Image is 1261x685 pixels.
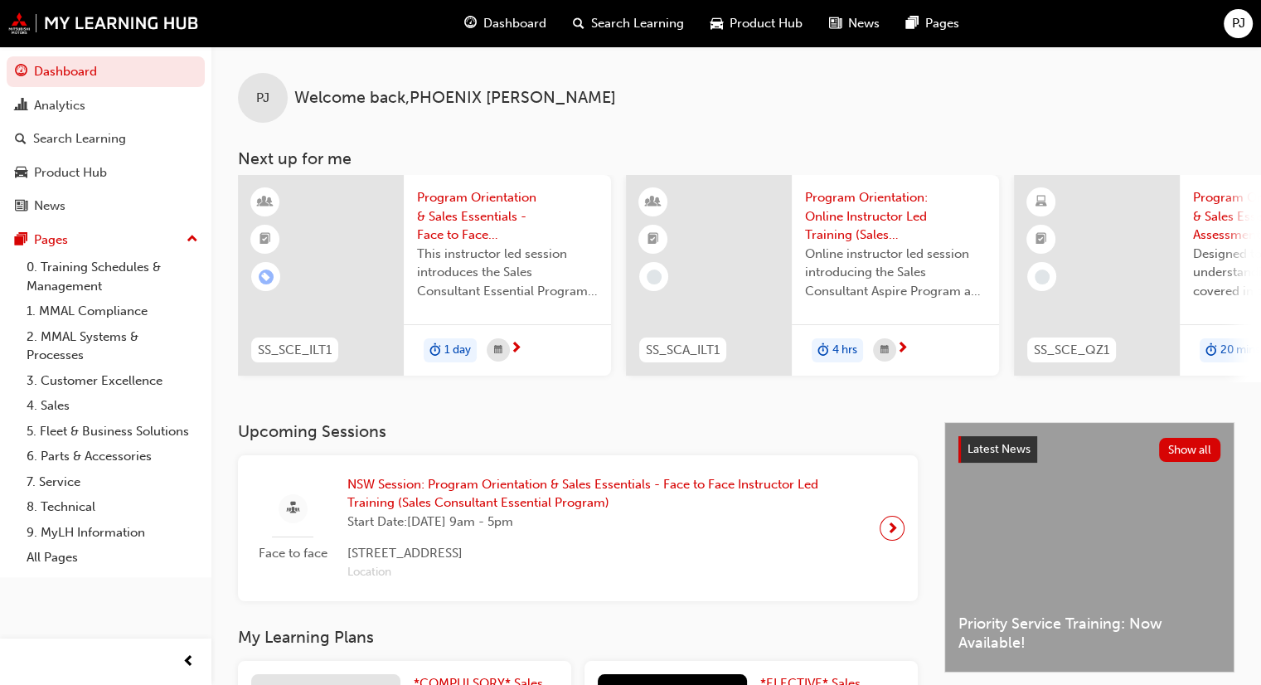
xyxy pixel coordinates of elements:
[238,628,918,647] h3: My Learning Plans
[817,340,829,362] span: duration-icon
[20,393,205,419] a: 4. Sales
[20,545,205,571] a: All Pages
[886,517,899,540] span: next-icon
[20,368,205,394] a: 3. Customer Excellence
[417,188,598,245] span: Program Orientation & Sales Essentials - Face to Face Instructor Led Training (Sales Consultant E...
[15,233,27,248] span: pages-icon
[1035,192,1047,213] span: learningResourceType_ELEARNING-icon
[483,14,546,33] span: Dashboard
[15,132,27,147] span: search-icon
[848,14,880,33] span: News
[187,229,198,250] span: up-icon
[287,498,299,519] span: sessionType_FACE_TO_FACE-icon
[1220,341,1260,360] span: 20 mins
[20,444,205,469] a: 6. Parts & Accessories
[259,270,274,284] span: learningRecordVerb_ENROLL-icon
[958,436,1220,463] a: Latest NewsShow all
[251,469,905,589] a: Face to faceNSW Session: Program Orientation & Sales Essentials - Face to Face Instructor Led Tra...
[647,229,659,250] span: booktick-icon
[347,475,866,513] span: NSW Session: Program Orientation & Sales Essentials - Face to Face Instructor Led Training (Sales...
[238,422,918,441] h3: Upcoming Sessions
[34,197,65,216] div: News
[347,544,866,563] span: [STREET_ADDRESS]
[893,7,972,41] a: pages-iconPages
[626,175,999,376] a: SS_SCA_ILT1Program Orientation: Online Instructor Led Training (Sales Consultant Aspire Program)O...
[7,53,205,225] button: DashboardAnalyticsSearch LearningProduct HubNews
[1232,14,1245,33] span: PJ
[906,13,919,34] span: pages-icon
[510,342,522,357] span: next-icon
[33,129,126,148] div: Search Learning
[347,563,866,582] span: Location
[258,341,332,360] span: SS_SCE_ILT1
[20,469,205,495] a: 7. Service
[805,245,986,301] span: Online instructor led session introducing the Sales Consultant Aspire Program and outlining what ...
[697,7,816,41] a: car-iconProduct Hub
[259,229,271,250] span: booktick-icon
[34,231,68,250] div: Pages
[958,615,1220,652] span: Priority Service Training: Now Available!
[573,13,584,34] span: search-icon
[1224,9,1253,38] button: PJ
[1159,438,1221,462] button: Show all
[464,13,477,34] span: guage-icon
[560,7,697,41] a: search-iconSearch Learning
[7,225,205,255] button: Pages
[944,422,1234,673] a: Latest NewsShow allPriority Service Training: Now Available!
[20,324,205,368] a: 2. MMAL Systems & Processes
[647,270,662,284] span: learningRecordVerb_NONE-icon
[444,341,471,360] span: 1 day
[20,255,205,299] a: 0. Training Schedules & Management
[925,14,959,33] span: Pages
[20,299,205,324] a: 1. MMAL Compliance
[15,65,27,80] span: guage-icon
[259,192,271,213] span: learningResourceType_INSTRUCTOR_LED-icon
[251,544,334,563] span: Face to face
[646,341,720,360] span: SS_SCA_ILT1
[591,14,684,33] span: Search Learning
[7,158,205,188] a: Product Hub
[429,340,441,362] span: duration-icon
[8,12,199,34] img: mmal
[34,163,107,182] div: Product Hub
[34,96,85,115] div: Analytics
[805,188,986,245] span: Program Orientation: Online Instructor Led Training (Sales Consultant Aspire Program)
[256,89,269,108] span: PJ
[7,56,205,87] a: Dashboard
[1205,340,1217,362] span: duration-icon
[880,340,889,361] span: calendar-icon
[1035,229,1047,250] span: booktick-icon
[182,652,195,673] span: prev-icon
[1034,341,1109,360] span: SS_SCE_QZ1
[1035,270,1050,284] span: learningRecordVerb_NONE-icon
[15,199,27,214] span: news-icon
[15,166,27,181] span: car-icon
[15,99,27,114] span: chart-icon
[7,191,205,221] a: News
[211,149,1261,168] h3: Next up for me
[294,89,616,108] span: Welcome back , PHOENIX [PERSON_NAME]
[829,13,841,34] span: news-icon
[647,192,659,213] span: learningResourceType_INSTRUCTOR_LED-icon
[20,419,205,445] a: 5. Fleet & Business Solutions
[7,124,205,154] a: Search Learning
[968,442,1031,456] span: Latest News
[20,494,205,520] a: 8. Technical
[7,90,205,121] a: Analytics
[417,245,598,301] span: This instructor led session introduces the Sales Consultant Essential Program and outlines what y...
[832,341,857,360] span: 4 hrs
[451,7,560,41] a: guage-iconDashboard
[711,13,723,34] span: car-icon
[238,175,611,376] a: SS_SCE_ILT1Program Orientation & Sales Essentials - Face to Face Instructor Led Training (Sales C...
[494,340,502,361] span: calendar-icon
[20,520,205,546] a: 9. MyLH Information
[730,14,803,33] span: Product Hub
[347,513,866,532] span: Start Date: [DATE] 9am - 5pm
[896,342,909,357] span: next-icon
[816,7,893,41] a: news-iconNews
